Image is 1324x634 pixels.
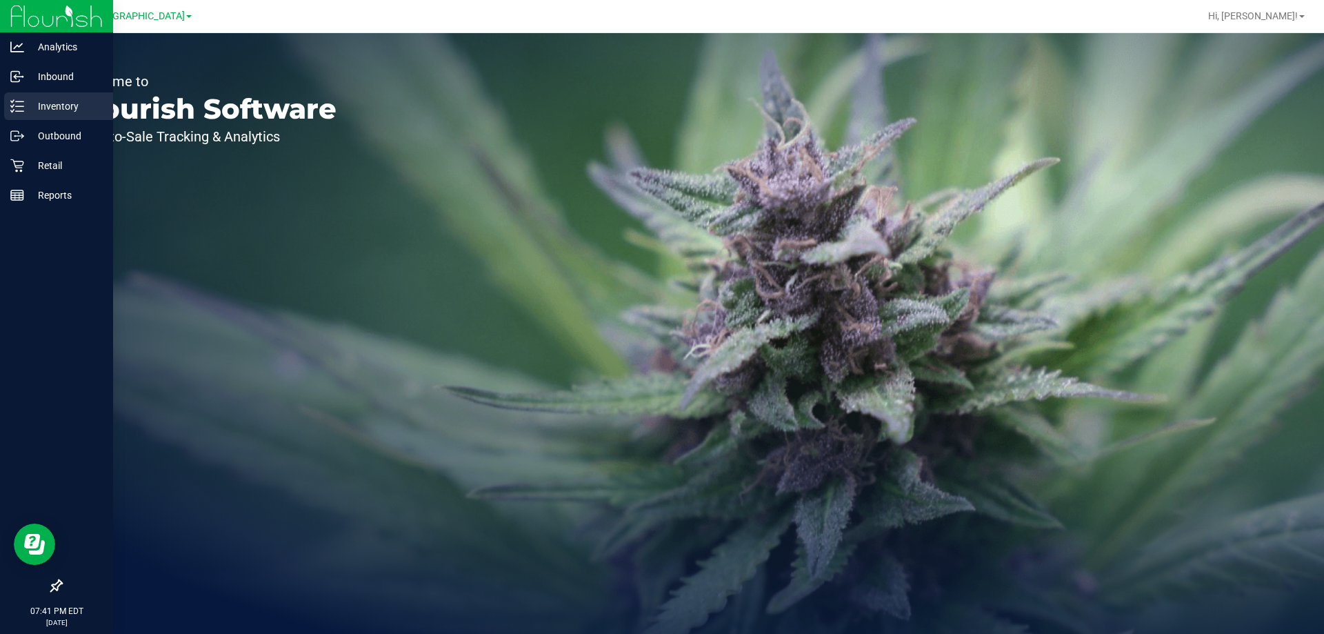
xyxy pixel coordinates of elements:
[90,10,185,22] span: [GEOGRAPHIC_DATA]
[24,39,107,55] p: Analytics
[10,129,24,143] inline-svg: Outbound
[24,187,107,204] p: Reports
[24,68,107,85] p: Inbound
[74,130,337,143] p: Seed-to-Sale Tracking & Analytics
[10,70,24,83] inline-svg: Inbound
[1208,10,1298,21] span: Hi, [PERSON_NAME]!
[74,75,337,88] p: Welcome to
[10,40,24,54] inline-svg: Analytics
[14,524,55,565] iframe: Resource center
[24,98,107,115] p: Inventory
[10,99,24,113] inline-svg: Inventory
[10,159,24,172] inline-svg: Retail
[24,157,107,174] p: Retail
[74,95,337,123] p: Flourish Software
[6,617,107,628] p: [DATE]
[24,128,107,144] p: Outbound
[6,605,107,617] p: 07:41 PM EDT
[10,188,24,202] inline-svg: Reports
